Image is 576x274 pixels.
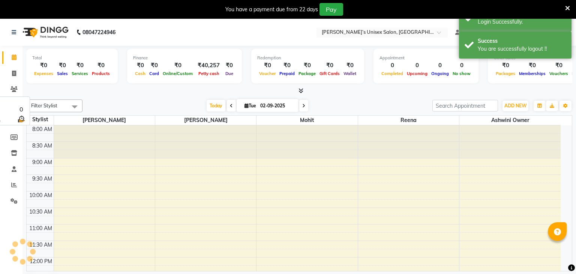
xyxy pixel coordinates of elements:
[161,61,195,70] div: ₹0
[196,71,221,76] span: Petty cash
[28,241,54,249] div: 11:30 AM
[155,116,256,125] span: [PERSON_NAME]
[257,55,358,61] div: Redemption
[55,61,70,70] div: ₹0
[225,6,318,14] div: You have a payment due from 22 days
[494,71,517,76] span: Packages
[451,61,472,70] div: 0
[342,71,358,76] span: Wallet
[28,191,54,199] div: 10:00 AM
[133,71,147,76] span: Cash
[31,125,54,133] div: 8:00 AM
[432,100,498,111] input: Search Appointment
[161,71,195,76] span: Online/Custom
[16,114,26,123] img: wait_time.png
[27,116,54,123] div: Stylist
[256,116,357,125] span: Mohit
[478,18,566,26] div: Login Successfully.
[70,71,90,76] span: Services
[405,61,429,70] div: 0
[277,61,297,70] div: ₹0
[379,61,405,70] div: 0
[257,71,277,76] span: Voucher
[243,103,258,108] span: Tue
[223,61,236,70] div: ₹0
[429,71,451,76] span: Ongoing
[28,257,54,265] div: 12:00 PM
[478,45,566,53] div: You are successfully logout !!
[133,61,147,70] div: ₹0
[517,61,547,70] div: ₹0
[32,61,55,70] div: ₹0
[547,71,570,76] span: Vouchers
[82,22,115,43] b: 08047224946
[297,71,318,76] span: Package
[207,100,225,111] span: Today
[258,100,295,111] input: 2025-09-02
[55,71,70,76] span: Sales
[31,175,54,183] div: 9:30 AM
[70,61,90,70] div: ₹0
[19,22,70,43] img: logo
[147,61,161,70] div: ₹0
[277,71,297,76] span: Prepaid
[133,55,236,61] div: Finance
[31,142,54,150] div: 8:30 AM
[31,158,54,166] div: 9:00 AM
[223,71,235,76] span: Due
[54,116,155,125] span: [PERSON_NAME]
[31,102,57,108] span: Filter Stylist
[459,116,561,125] span: Ashwini owner
[494,61,517,70] div: ₹0
[28,208,54,216] div: 10:30 AM
[16,105,26,114] div: 0
[504,103,526,108] span: ADD NEW
[342,61,358,70] div: ₹0
[478,37,566,45] div: Success
[318,61,342,70] div: ₹0
[379,71,405,76] span: Completed
[502,101,528,111] button: ADD NEW
[405,71,429,76] span: Upcoming
[90,71,112,76] span: Products
[32,55,112,61] div: Total
[90,61,112,70] div: ₹0
[319,3,343,16] button: Pay
[451,71,472,76] span: No show
[297,61,318,70] div: ₹0
[28,224,54,232] div: 11:00 AM
[257,61,277,70] div: ₹0
[358,116,459,125] span: Reena
[147,71,161,76] span: Card
[429,61,451,70] div: 0
[32,71,55,76] span: Expenses
[318,71,342,76] span: Gift Cards
[379,55,472,61] div: Appointment
[195,61,223,70] div: ₹40,257
[547,61,570,70] div: ₹0
[517,71,547,76] span: Memberships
